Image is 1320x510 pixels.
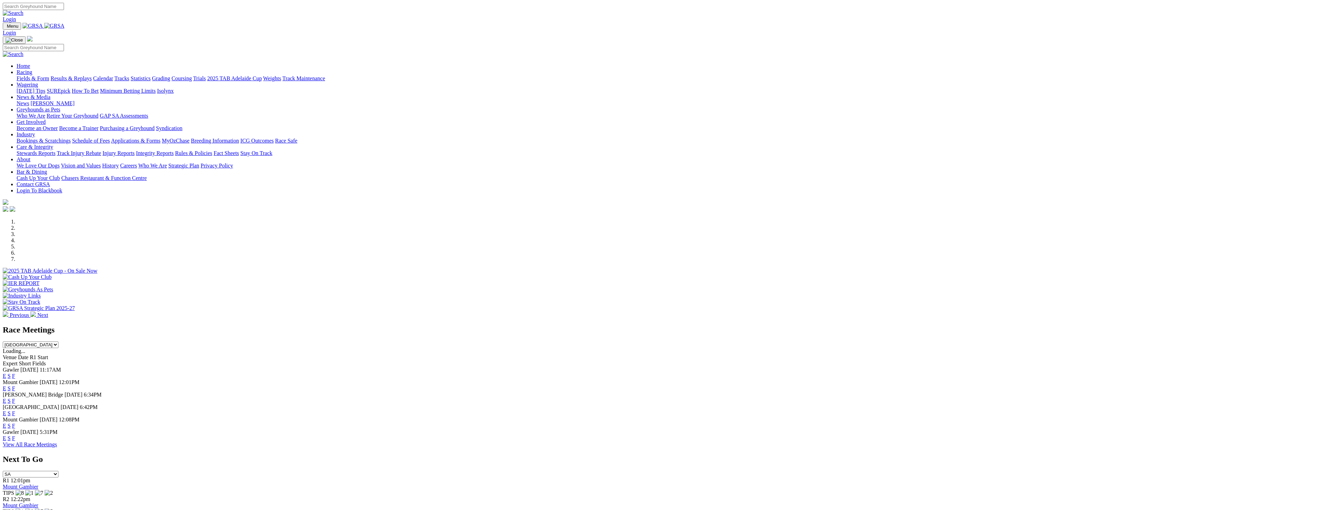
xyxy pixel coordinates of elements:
img: 1 [25,490,34,496]
a: Wagering [17,82,38,88]
a: F [12,385,15,391]
a: Login [3,16,16,22]
span: 11:17AM [40,367,61,373]
img: chevron-right-pager-white.svg [30,311,36,317]
a: Grading [152,75,170,81]
a: [DATE] Tips [17,88,45,94]
a: Tracks [114,75,129,81]
span: 12:01pm [11,477,30,483]
span: 6:34PM [84,392,102,398]
span: [GEOGRAPHIC_DATA] [3,404,59,410]
a: Chasers Restaurant & Function Centre [61,175,147,181]
div: Greyhounds as Pets [17,113,1317,119]
a: Coursing [172,75,192,81]
span: [DATE] [20,367,38,373]
a: News & Media [17,94,50,100]
a: Integrity Reports [136,150,174,156]
input: Search [3,44,64,51]
img: 2025 TAB Adelaide Cup - On Sale Now [3,268,98,274]
img: Search [3,10,24,16]
div: Wagering [17,88,1317,94]
a: About [17,156,30,162]
a: Weights [263,75,281,81]
a: Login To Blackbook [17,188,62,193]
a: Privacy Policy [201,163,233,169]
a: S [8,435,11,441]
span: R2 [3,496,9,502]
a: Fact Sheets [214,150,239,156]
a: Get Involved [17,119,46,125]
a: S [8,398,11,404]
img: IER REPORT [3,280,39,286]
div: Racing [17,75,1317,82]
a: F [12,435,15,441]
a: Who We Are [138,163,167,169]
a: F [12,398,15,404]
img: Stay On Track [3,299,40,305]
img: logo-grsa-white.png [27,36,33,42]
a: Minimum Betting Limits [100,88,156,94]
a: Racing [17,69,32,75]
span: Date [18,354,28,360]
a: Strategic Plan [168,163,199,169]
a: F [12,373,15,379]
a: View All Race Meetings [3,441,57,447]
div: Bar & Dining [17,175,1317,181]
a: F [12,410,15,416]
img: Greyhounds As Pets [3,286,53,293]
input: Search [3,3,64,10]
a: Calendar [93,75,113,81]
a: History [102,163,119,169]
a: E [3,385,6,391]
a: E [3,423,6,429]
img: twitter.svg [10,206,15,212]
a: How To Bet [72,88,99,94]
img: chevron-left-pager-white.svg [3,311,8,317]
a: Stay On Track [240,150,272,156]
span: 5:31PM [40,429,58,435]
a: E [3,398,6,404]
span: Previous [10,312,29,318]
a: [PERSON_NAME] [30,100,74,106]
a: S [8,410,11,416]
a: Track Injury Rebate [57,150,101,156]
span: Venue [3,354,17,360]
a: 2025 TAB Adelaide Cup [207,75,262,81]
a: Who We Are [17,113,45,119]
img: Search [3,51,24,57]
a: Syndication [156,125,182,131]
a: Care & Integrity [17,144,53,150]
a: S [8,423,11,429]
div: Get Involved [17,125,1317,131]
span: Menu [7,24,18,29]
img: 8 [16,490,24,496]
a: Track Maintenance [283,75,325,81]
span: Fields [32,361,46,366]
a: Fields & Form [17,75,49,81]
a: Login [3,30,16,36]
img: GRSA Strategic Plan 2025-27 [3,305,75,311]
img: Industry Links [3,293,41,299]
a: GAP SA Assessments [100,113,148,119]
button: Toggle navigation [3,36,26,44]
a: Industry [17,131,35,137]
a: Cash Up Your Club [17,175,60,181]
h2: Race Meetings [3,325,1317,335]
span: R1 [3,477,9,483]
a: Race Safe [275,138,297,144]
img: 2 [45,490,53,496]
div: About [17,163,1317,169]
a: We Love Our Dogs [17,163,59,169]
span: 12:08PM [59,417,80,422]
img: Cash Up Your Club [3,274,52,280]
a: Contact GRSA [17,181,50,187]
span: 6:42PM [80,404,98,410]
span: Gawler [3,429,19,435]
img: GRSA [44,23,65,29]
a: Greyhounds as Pets [17,107,60,112]
span: Gawler [3,367,19,373]
a: E [3,410,6,416]
span: R1 Start [30,354,48,360]
a: Home [17,63,30,69]
img: GRSA [22,23,43,29]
